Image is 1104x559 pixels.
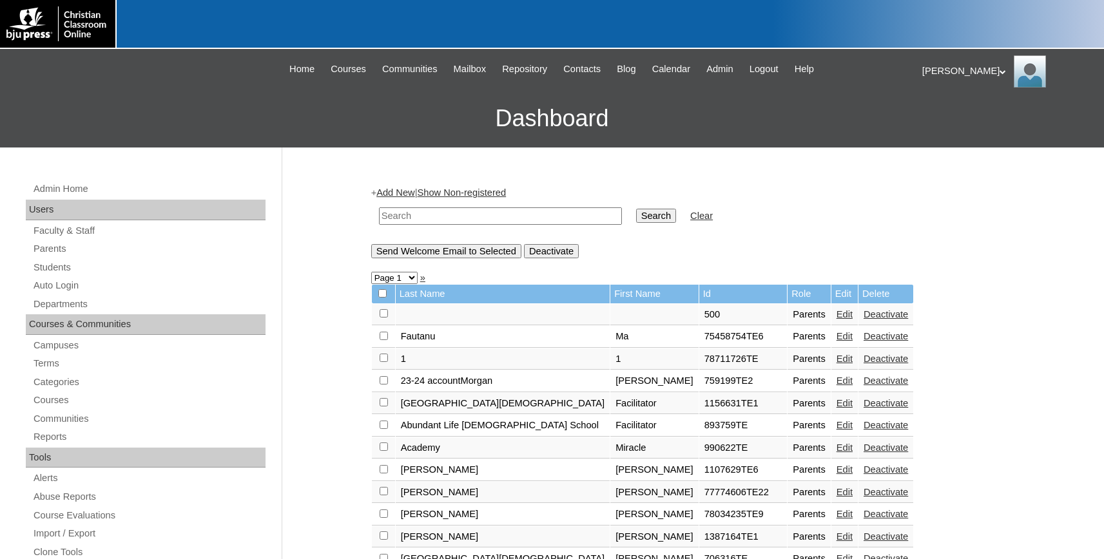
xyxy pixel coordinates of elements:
[396,504,610,526] td: [PERSON_NAME]
[376,187,414,198] a: Add New
[610,437,699,459] td: Miracle
[837,509,853,519] a: Edit
[864,398,908,408] a: Deactivate
[610,459,699,481] td: [PERSON_NAME]
[32,411,266,427] a: Communities
[447,62,493,77] a: Mailbox
[837,464,853,475] a: Edit
[26,448,266,468] div: Tools
[454,62,487,77] span: Mailbox
[864,375,908,386] a: Deactivate
[610,526,699,548] td: [PERSON_NAME]
[610,504,699,526] td: [PERSON_NAME]
[32,526,266,542] a: Import / Export
[617,62,635,77] span: Blog
[699,326,788,348] td: 75458754TE6
[32,489,266,505] a: Abuse Reports
[837,531,853,542] a: Edit
[420,272,425,283] a: »
[864,531,908,542] a: Deactivate
[700,62,740,77] a: Admin
[864,354,908,364] a: Deactivate
[331,62,366,77] span: Courses
[32,374,266,390] a: Categories
[864,509,908,519] a: Deactivate
[636,209,676,223] input: Search
[396,415,610,437] td: Abundant Life [DEMOGRAPHIC_DATA] School
[396,348,610,370] td: 1
[396,526,610,548] td: [PERSON_NAME]
[788,415,831,437] td: Parents
[743,62,785,77] a: Logout
[837,375,853,386] a: Edit
[788,526,831,548] td: Parents
[788,393,831,415] td: Parents
[699,437,788,459] td: 990622TE
[864,464,908,475] a: Deactivate
[396,437,610,459] td: Academy
[32,181,266,197] a: Admin Home
[690,211,713,221] a: Clear
[831,285,858,303] td: Edit
[837,398,853,408] a: Edit
[396,482,610,504] td: [PERSON_NAME]
[283,62,321,77] a: Home
[324,62,373,77] a: Courses
[496,62,554,77] a: Repository
[837,420,853,430] a: Edit
[289,62,315,77] span: Home
[699,504,788,526] td: 78034235TE9
[837,487,853,497] a: Edit
[32,260,266,276] a: Students
[699,370,788,392] td: 759199TE2
[699,348,788,370] td: 78711726TE
[922,55,1091,88] div: [PERSON_NAME]
[610,285,699,303] td: First Name
[788,482,831,504] td: Parents
[32,392,266,408] a: Courses
[837,354,853,364] a: Edit
[788,326,831,348] td: Parents
[396,370,610,392] td: 23-24 accountMorgan
[610,415,699,437] td: Facilitator
[396,393,610,415] td: [GEOGRAPHIC_DATA][DEMOGRAPHIC_DATA]
[557,62,607,77] a: Contacts
[706,62,733,77] span: Admin
[6,90,1098,147] h3: Dashboard
[32,278,266,294] a: Auto Login
[524,244,579,258] input: Deactivate
[417,187,506,198] a: Show Non-registered
[864,442,908,453] a: Deactivate
[396,459,610,481] td: [PERSON_NAME]
[837,442,853,453] a: Edit
[502,62,547,77] span: Repository
[610,393,699,415] td: Facilitator
[371,186,1009,258] div: + |
[32,429,266,445] a: Reports
[699,393,788,415] td: 1156631TE1
[788,370,831,392] td: Parents
[396,285,610,303] td: Last Name
[32,337,266,354] a: Campuses
[699,304,788,326] td: 500
[788,304,831,326] td: Parents
[788,348,831,370] td: Parents
[750,62,779,77] span: Logout
[610,348,699,370] td: 1
[32,223,266,239] a: Faculty & Staff
[610,326,699,348] td: Ma
[795,62,814,77] span: Help
[563,62,601,77] span: Contacts
[26,314,266,335] div: Courses & Communities
[646,62,697,77] a: Calendar
[699,482,788,504] td: 77774606TE22
[788,285,831,303] td: Role
[1014,55,1046,88] img: Karen Lawton
[864,487,908,497] a: Deactivate
[864,420,908,430] a: Deactivate
[699,415,788,437] td: 893759TE
[610,482,699,504] td: [PERSON_NAME]
[376,62,444,77] a: Communities
[32,470,266,486] a: Alerts
[864,331,908,341] a: Deactivate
